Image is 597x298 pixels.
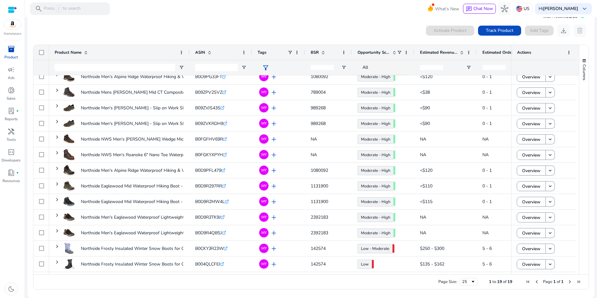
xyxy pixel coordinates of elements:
[420,246,444,251] span: $250 - $300
[358,213,393,222] a: Moderate - High
[63,258,75,270] img: 41ib5xnmpVL._AC_US40_.jpg
[420,152,426,158] span: NA
[7,66,15,73] span: campaign
[270,214,278,221] span: add
[81,211,212,224] p: Northside Men's Eaglewood Waterproof Lightweight Hiking Shoe...
[358,260,372,269] a: Low
[459,278,478,286] div: Page Size
[517,50,531,55] span: Actions
[270,104,278,112] span: add
[482,89,492,95] span: 0 - 1
[482,214,489,220] span: NA
[7,96,16,101] p: Sales
[311,261,326,267] span: 142574
[81,102,229,114] p: Northside Men's [PERSON_NAME] - Slip on Work Shoes. All-Day Memory...
[393,135,395,143] span: 69.31
[576,279,581,284] div: Last Page
[478,26,521,36] button: Track Product
[311,183,328,189] span: 1131900
[195,105,220,111] span: B09ZVJS43S
[393,119,395,128] span: 65.95
[517,197,546,207] button: Overview
[517,134,546,144] button: Overview
[358,88,393,97] a: Moderate - High
[55,64,175,71] input: Product Name Filter Input
[311,246,326,251] span: 142574
[517,212,546,222] button: Overview
[358,244,392,253] a: Low - Moderate
[4,20,21,29] img: amazon.svg
[539,7,578,11] p: Hi
[261,137,267,141] span: MY
[497,279,502,285] span: 19
[547,215,553,220] mat-icon: keyboard_arrow_down
[7,107,15,115] span: lab_profile
[261,153,267,156] span: MY
[358,119,393,128] a: Moderate - High
[270,245,278,252] span: add
[393,88,395,97] span: 62.46
[517,72,546,82] button: Overview
[543,279,552,285] span: Page
[522,149,540,161] span: Overview
[517,119,546,129] button: Overview
[482,50,520,55] span: Estimated Orders/Day
[195,167,221,173] span: B0D9PFL479
[311,74,328,80] span: 1080092
[270,167,278,174] span: add
[517,103,546,113] button: Overview
[553,279,556,285] span: 1
[524,3,530,14] p: US
[503,279,506,285] span: of
[81,117,229,130] p: Northside Men's [PERSON_NAME] - Slip on Work Shoes. All-Day Memory...
[489,279,491,285] span: 1
[7,87,15,94] span: donut_small
[270,198,278,206] span: add
[311,50,319,55] span: BSR
[547,137,553,142] mat-icon: keyboard_arrow_down
[463,4,496,14] button: chatChat Now
[358,197,393,206] a: Moderate - High
[241,65,246,70] button: Open Filter Menu
[522,86,540,99] span: Overview
[420,261,444,267] span: $135 - $162
[341,65,346,70] button: Open Filter Menu
[522,164,540,177] span: Overview
[522,258,540,271] span: Overview
[195,121,223,127] span: B09ZVKRDH9
[567,279,572,284] div: Next Page
[7,128,15,135] span: handyman
[501,5,508,12] span: hub
[311,230,328,236] span: 2392183
[270,136,278,143] span: add
[270,73,278,81] span: add
[195,89,222,95] span: B09ZPV2SVZ
[517,244,546,254] button: Overview
[473,6,493,12] span: Chat Now
[420,136,426,142] span: NA
[195,246,224,251] span: B0CKY3R23W
[4,54,18,60] p: Product
[63,149,75,160] img: 41er1fa8mML._AC_US40_.jpg
[81,133,243,146] p: Northside NWS Men's [PERSON_NAME] Wedge Mid Waterproof Soft Toe leather...
[372,260,374,268] span: 38.86
[363,64,368,70] span: All
[81,242,213,255] p: Northside Frosty Insulated Winter Snow Boots for Girls and Boys...
[522,180,540,193] span: Overview
[63,227,75,238] img: 41kvz-XcoQL._AC_US40_.jpg
[534,279,539,284] div: Previous Page
[7,45,15,53] span: inventory_2
[557,279,560,285] span: of
[195,199,225,205] span: B0D9R2MW4L
[261,262,267,266] span: MY
[420,230,426,236] span: NA
[420,199,432,205] span: <$115
[63,243,75,254] img: 41XRr-vvHsL._AC_US40_.jpg
[482,246,492,251] span: 5 - 6
[522,133,540,146] span: Overview
[522,242,540,255] span: Overview
[195,183,222,189] span: B0D9R297RR
[482,230,489,236] span: NA
[466,65,471,70] button: Open Filter Menu
[547,246,553,251] mat-icon: keyboard_arrow_down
